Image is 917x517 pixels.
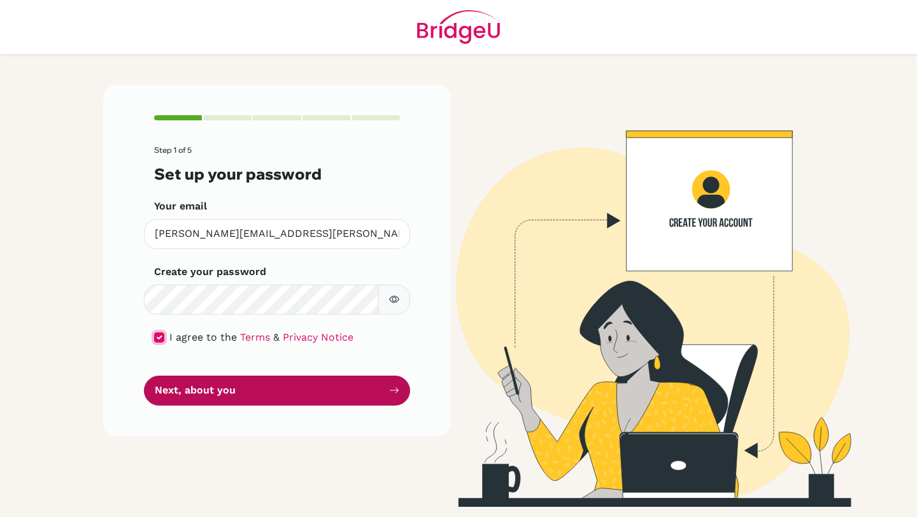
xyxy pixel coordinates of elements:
input: Insert your email* [144,219,410,249]
a: Privacy Notice [283,331,353,343]
button: Next, about you [144,376,410,406]
h3: Set up your password [154,165,400,183]
label: Create your password [154,264,266,280]
label: Your email [154,199,207,214]
span: Step 1 of 5 [154,145,192,155]
span: I agree to the [169,331,237,343]
a: Terms [240,331,270,343]
span: & [273,331,280,343]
